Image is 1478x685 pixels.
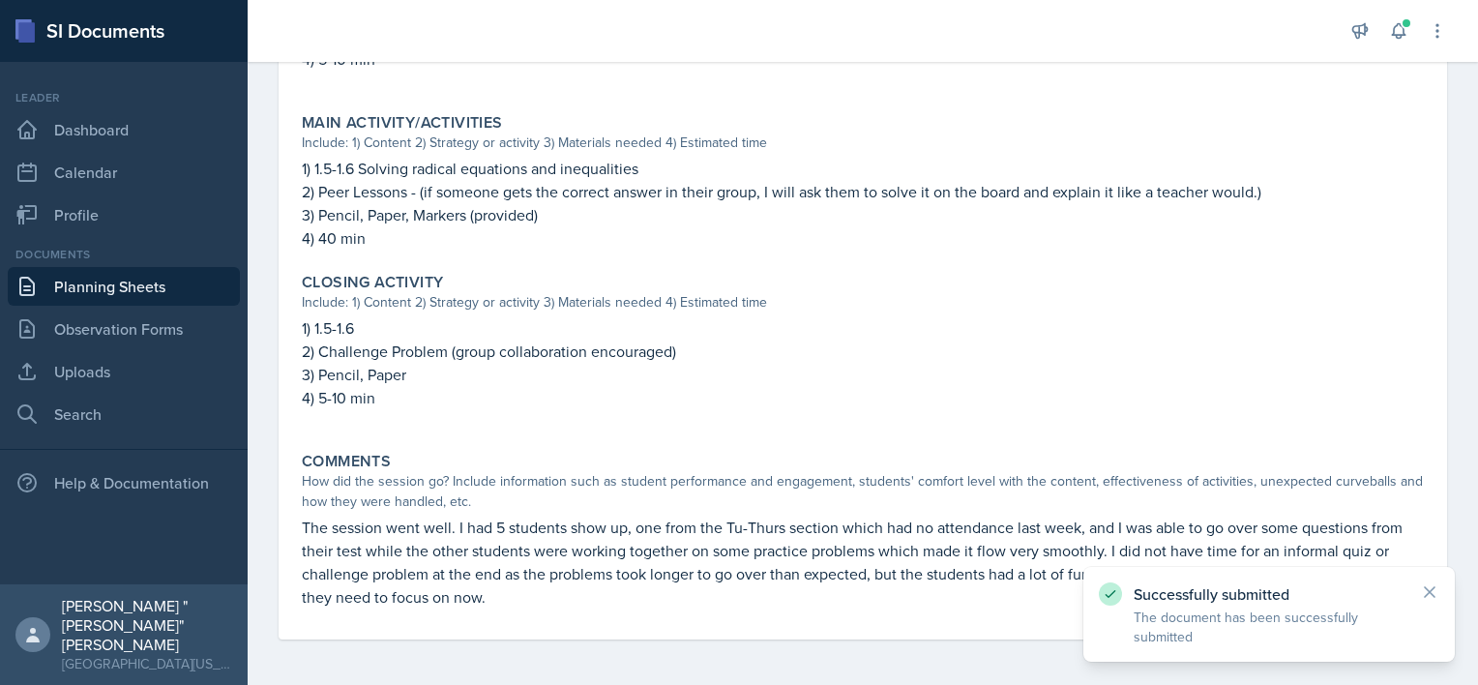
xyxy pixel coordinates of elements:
div: Include: 1) Content 2) Strategy or activity 3) Materials needed 4) Estimated time [302,133,1424,153]
label: Comments [302,452,391,471]
a: Search [8,395,240,433]
p: 4) 40 min [302,226,1424,250]
p: 1) 1.5-1.6 Solving radical equations and inequalities [302,157,1424,180]
label: Closing Activity [302,273,443,292]
div: How did the session go? Include information such as student performance and engagement, students'... [302,471,1424,512]
p: 1) 1.5-1.6 [302,316,1424,340]
div: [GEOGRAPHIC_DATA][US_STATE] in [GEOGRAPHIC_DATA] [62,654,232,673]
a: Observation Forms [8,310,240,348]
p: The session went well. I had 5 students show up, one from the Tu-Thurs section which had no atten... [302,516,1424,609]
div: Documents [8,246,240,263]
div: Include: 1) Content 2) Strategy or activity 3) Materials needed 4) Estimated time [302,292,1424,313]
p: 2) Challenge Problem (group collaboration encouraged) [302,340,1424,363]
a: Profile [8,195,240,234]
p: 3) Pencil, Paper, Markers (provided) [302,203,1424,226]
label: Main Activity/Activities [302,113,503,133]
a: Planning Sheets [8,267,240,306]
a: Calendar [8,153,240,192]
a: Dashboard [8,110,240,149]
p: The document has been successfully submitted [1134,608,1404,646]
div: Leader [8,89,240,106]
p: Successfully submitted [1134,584,1404,604]
p: 3) Pencil, Paper [302,363,1424,386]
div: Help & Documentation [8,463,240,502]
p: 4) 5-10 min [302,386,1424,409]
div: [PERSON_NAME] "[PERSON_NAME]" [PERSON_NAME] [62,596,232,654]
a: Uploads [8,352,240,391]
p: 2) Peer Lessons - (if someone gets the correct answer in their group, I will ask them to solve it... [302,180,1424,203]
